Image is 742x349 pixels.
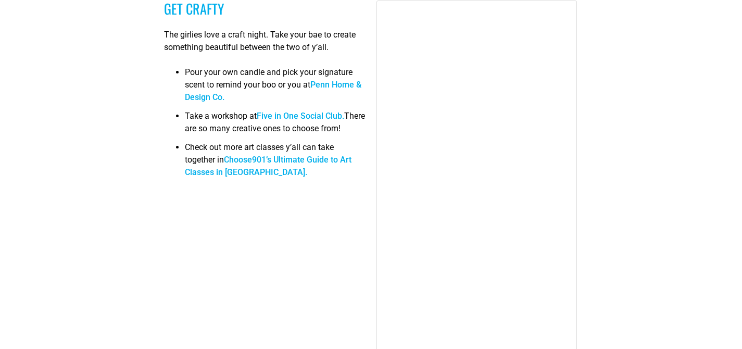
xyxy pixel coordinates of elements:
h3: Get crafty [164,1,366,17]
li: Check out more art classes y’all can take together in [185,141,366,185]
a: Choose901’s Ultimate Guide to Art Classes in [GEOGRAPHIC_DATA]. [185,155,351,177]
li: Take a workshop at There are so many creative ones to choose from! [185,110,366,141]
a: Five in One Social Club. [257,111,344,121]
p: The girlies love a craft night. Take your bae to create something beautiful between the two of y’... [164,29,366,54]
a: Penn Home & Design Co. [185,80,361,102]
li: Pour your own candle and pick your signature scent to remind your boo or you at [185,66,366,110]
